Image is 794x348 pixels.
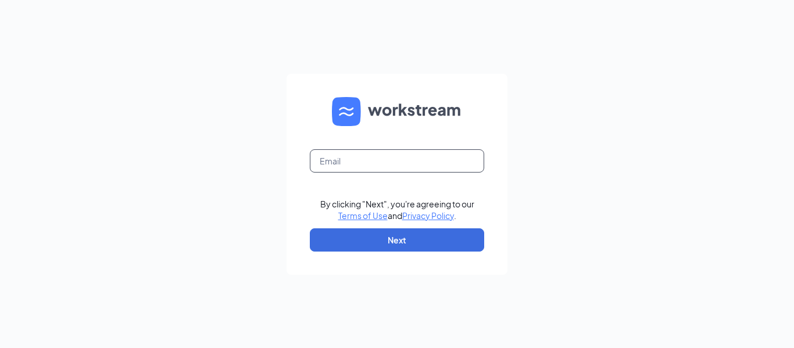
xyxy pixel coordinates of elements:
[332,97,462,126] img: WS logo and Workstream text
[310,149,484,173] input: Email
[338,210,388,221] a: Terms of Use
[320,198,474,221] div: By clicking "Next", you're agreeing to our and .
[310,228,484,252] button: Next
[402,210,454,221] a: Privacy Policy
